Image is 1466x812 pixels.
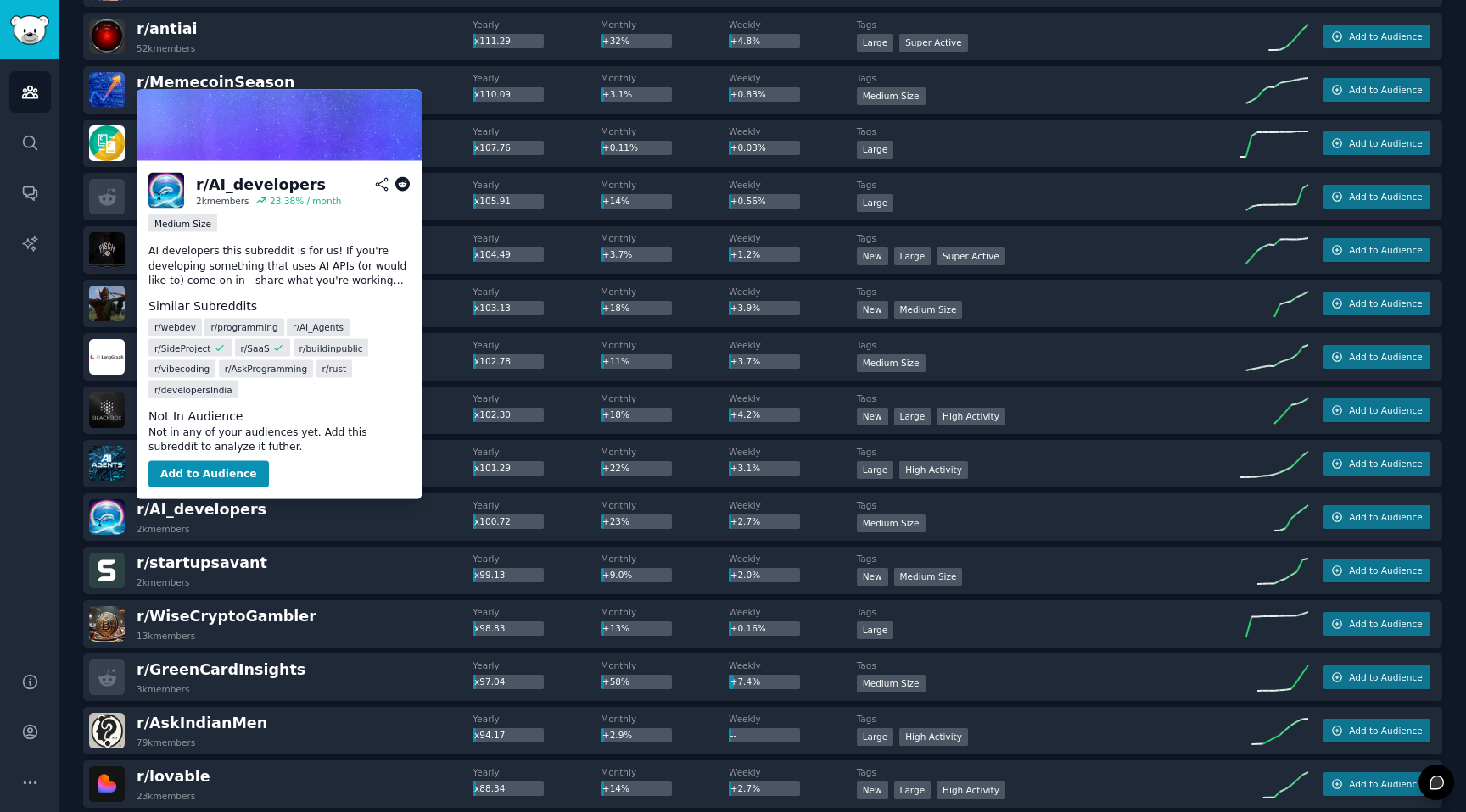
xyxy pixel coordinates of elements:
[730,196,766,206] span: +0.56%
[730,730,737,740] span: --
[857,446,1240,458] dt: Tags
[857,766,1240,778] dt: Tags
[1349,511,1422,523] span: Add to Audience
[225,363,307,375] span: r/ AskProgramming
[154,321,196,333] span: r/ webdev
[474,36,511,46] span: x111.29
[602,356,629,366] span: +11%
[1323,185,1430,209] button: Add to Audience
[729,286,857,298] dt: Weekly
[154,383,232,395] span: r/ developersIndia
[137,90,422,161] img: AI_developers
[473,19,601,31] dt: Yearly
[148,407,410,425] dt: Not In Audience
[473,339,601,351] dt: Yearly
[137,715,267,731] span: r/ AskIndianMen
[1349,618,1422,630] span: Add to Audience
[857,392,1240,404] dt: Tags
[474,249,511,259] span: x104.49
[857,713,1240,725] dt: Tags
[730,142,766,153] span: +0.03%
[894,247,932,265] div: Large
[137,630,195,642] div: 13k members
[857,301,888,319] div: New
[729,659,857,671] dt: Weekly
[89,713,125,748] img: AskIndianMen
[601,392,729,404] dt: Monthly
[1323,131,1430,155] button: Add to Audience
[1323,398,1430,422] button: Add to Audience
[857,34,894,52] div: Large
[894,408,932,425] div: Large
[1323,238,1430,262] button: Add to Audience
[601,339,729,351] dt: Monthly
[10,15,49,45] img: GummySearch logo
[241,342,270,353] span: r/ SaaS
[894,301,963,319] div: Medium Size
[729,553,857,565] dt: Weekly
[601,659,729,671] dt: Monthly
[857,675,926,692] div: Medium Size
[857,286,1240,298] dt: Tags
[137,608,316,625] span: r/ WiseCryptoGambler
[1349,84,1422,96] span: Add to Audience
[602,516,629,526] span: +23%
[1323,78,1430,102] button: Add to Audience
[474,570,505,580] span: x99.13
[474,730,505,740] span: x94.17
[601,19,729,31] dt: Monthly
[1349,404,1422,416] span: Add to Audience
[473,446,601,458] dt: Yearly
[89,446,125,481] img: aiagents
[474,463,511,473] span: x101.29
[473,232,601,244] dt: Yearly
[1323,25,1430,48] button: Add to Audience
[89,499,125,535] img: AI_developers
[293,321,344,333] span: r/ AI_Agents
[137,790,195,802] div: 23k members
[154,342,211,353] span: r/ SideProject
[89,553,125,588] img: startupsavant
[730,303,760,313] span: +3.9%
[730,570,760,580] span: +2.0%
[1323,719,1430,742] button: Add to Audience
[89,232,125,268] img: FischRoblox
[857,606,1240,618] dt: Tags
[474,89,511,99] span: x110.09
[857,339,1240,351] dt: Tags
[602,570,632,580] span: +9.0%
[857,514,926,532] div: Medium Size
[137,523,190,535] div: 2k members
[602,142,638,153] span: +0.11%
[1349,458,1422,470] span: Add to Audience
[322,363,346,375] span: r/ rust
[857,621,894,639] div: Large
[473,553,601,565] dt: Yearly
[137,554,267,571] span: r/ startupsavant
[137,74,294,91] span: r/ MemecoinSeason
[1323,345,1430,369] button: Add to Audience
[857,568,888,586] div: New
[601,446,729,458] dt: Monthly
[299,342,363,353] span: r/ buildinpublic
[474,356,511,366] span: x102.78
[1349,565,1422,576] span: Add to Audience
[148,425,410,454] dd: Not in any of your audiences yet. Add this subreddit to analyze it futher.
[196,195,249,207] div: 2k members
[473,659,601,671] dt: Yearly
[148,244,410,289] p: AI developers this subreddit is for us! If you're developing something that uses AI APIs (or woul...
[894,781,932,799] div: Large
[729,766,857,778] dt: Weekly
[857,19,1240,31] dt: Tags
[729,19,857,31] dt: Weekly
[730,463,760,473] span: +3.1%
[89,19,125,54] img: antiai
[148,214,217,232] div: Medium Size
[1349,137,1422,149] span: Add to Audience
[602,623,629,633] span: +13%
[474,409,511,420] span: x102.30
[729,606,857,618] dt: Weekly
[857,499,1240,511] dt: Tags
[729,179,857,191] dt: Weekly
[857,141,894,159] div: Large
